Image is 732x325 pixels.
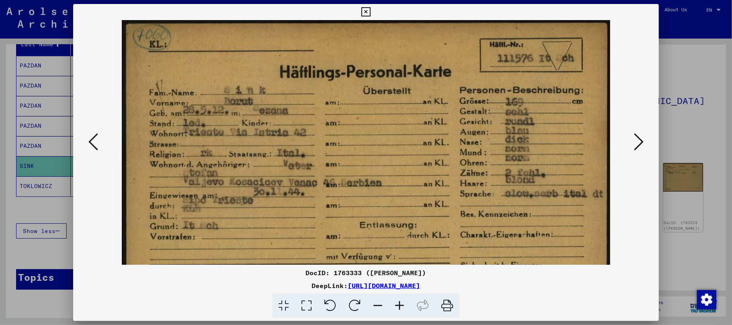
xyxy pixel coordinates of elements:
div: DeepLink: [73,281,659,290]
div: DocID: 1763333 ([PERSON_NAME]) [73,268,659,278]
img: Change consent [697,290,716,309]
div: Change consent [697,290,716,309]
a: [URL][DOMAIN_NAME] [348,282,420,290]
